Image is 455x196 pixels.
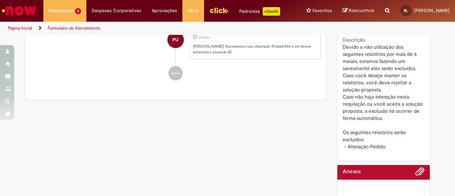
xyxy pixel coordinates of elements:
span: [PERSON_NAME] [414,7,450,14]
span: 6h atrás [198,35,210,39]
ul: Trilhas de página [5,22,298,35]
p: [PERSON_NAME]! Recebemos seu chamado R13465944 e em breve estaremos atuando. [193,44,317,55]
p: +GenAi [263,7,280,16]
img: ServiceNow [1,4,37,18]
time: 01/09/2025 02:01:21 [198,35,210,39]
div: Padroniza [239,7,280,16]
span: Rascunhos [349,7,374,14]
a: Rascunhos [343,7,374,14]
span: More [188,7,199,14]
h2: Anexos [343,169,361,175]
span: Aprovações [152,7,177,14]
a: Formulário de Atendimento [48,25,100,31]
b: Descrição [343,37,365,43]
button: Adicionar anexos [415,167,424,180]
img: click_logo_yellow_360x200.png [209,5,229,16]
span: Favoritos [312,7,332,14]
a: Página inicial [8,25,32,31]
span: Despesas Corporativas [92,7,141,14]
span: 3 [75,8,81,14]
span: PU [172,31,178,48]
div: Platform User [167,32,184,48]
span: Requisições [49,7,74,14]
span: Devido a não utilização dos seguintes relatórios por mais de 6 meses, estamos fazendo um saneamen... [343,44,424,150]
li: Platform User [31,25,321,59]
span: BL [404,8,408,13]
